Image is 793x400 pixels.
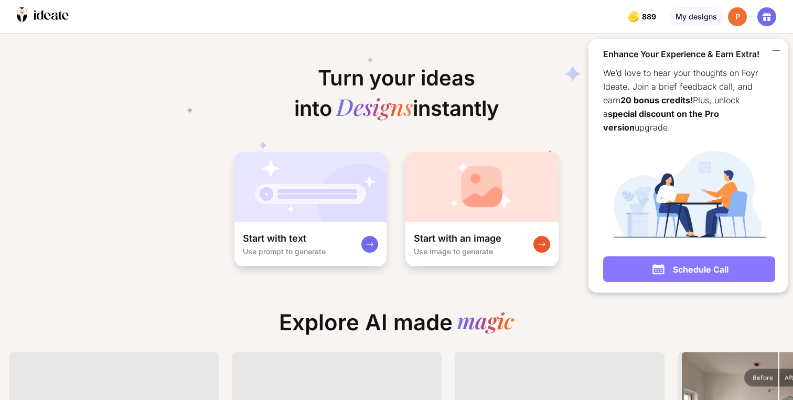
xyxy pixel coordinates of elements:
[234,152,387,222] img: startWithTextCardBg.jpg
[414,247,493,256] div: Use image to generate
[603,109,719,133] span: special discount on the Pro version
[271,309,522,344] div: Explore AI made
[414,232,501,245] div: Start with an image
[405,152,559,222] img: startWithImageCardBg.jpg
[243,247,326,256] div: Use prompt to generate
[603,66,775,134] div: We’d love to hear your thoughts on Foyr Ideate. Join a brief feedback call, and earn Plus, unlock...
[243,232,306,245] div: Start with text
[728,7,747,26] div: P
[603,256,775,282] div: Schedule Call
[669,7,724,26] div: My designs
[620,95,693,105] span: 20 bonus credits!
[603,48,775,60] div: Enhance Your Experience & Earn Extra!
[457,309,514,336] div: magic
[642,13,658,21] span: 889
